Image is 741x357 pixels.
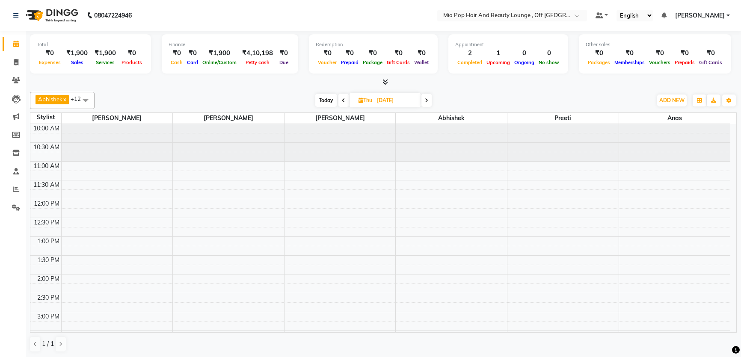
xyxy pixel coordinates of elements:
[339,48,361,58] div: ₹0
[38,96,62,103] span: Abhishek
[396,113,507,124] span: Abhishek
[455,59,484,65] span: Completed
[71,95,87,102] span: +12
[32,143,61,152] div: 10:30 AM
[119,48,144,58] div: ₹0
[62,96,66,103] a: x
[374,94,417,107] input: 2025-09-04
[285,113,396,124] span: [PERSON_NAME]
[37,48,63,58] div: ₹0
[32,199,61,208] div: 12:00 PM
[169,41,291,48] div: Finance
[316,59,339,65] span: Voucher
[32,124,61,133] div: 10:00 AM
[36,274,61,283] div: 2:00 PM
[316,41,431,48] div: Redemption
[673,59,697,65] span: Prepaids
[169,48,185,58] div: ₹0
[512,48,536,58] div: 0
[697,59,724,65] span: Gift Cards
[169,59,185,65] span: Cash
[647,48,673,58] div: ₹0
[536,59,561,65] span: No show
[507,113,619,124] span: preeti
[697,48,724,58] div: ₹0
[200,48,239,58] div: ₹1,900
[612,59,647,65] span: Memberships
[512,59,536,65] span: Ongoing
[32,218,61,227] div: 12:30 PM
[32,180,61,189] div: 11:30 AM
[185,59,200,65] span: Card
[484,48,512,58] div: 1
[200,59,239,65] span: Online/Custom
[673,48,697,58] div: ₹0
[91,48,119,58] div: ₹1,900
[69,59,86,65] span: Sales
[37,41,144,48] div: Total
[239,48,276,58] div: ₹4,10,198
[37,59,63,65] span: Expenses
[243,59,272,65] span: Petty cash
[30,113,61,122] div: Stylist
[36,331,61,340] div: 3:30 PM
[361,48,385,58] div: ₹0
[586,48,612,58] div: ₹0
[276,48,291,58] div: ₹0
[339,59,361,65] span: Prepaid
[412,59,431,65] span: Wallet
[94,59,117,65] span: Services
[63,48,91,58] div: ₹1,900
[612,48,647,58] div: ₹0
[385,59,412,65] span: Gift Cards
[455,41,561,48] div: Appointment
[36,293,61,302] div: 2:30 PM
[36,256,61,265] div: 1:30 PM
[119,59,144,65] span: Products
[619,113,730,124] span: anas
[586,41,724,48] div: Other sales
[412,48,431,58] div: ₹0
[315,94,337,107] span: Today
[277,59,290,65] span: Due
[586,59,612,65] span: Packages
[42,339,54,348] span: 1 / 1
[657,94,687,106] button: ADD NEW
[484,59,512,65] span: Upcoming
[455,48,484,58] div: 2
[36,312,61,321] div: 3:00 PM
[173,113,284,124] span: [PERSON_NAME]
[36,237,61,246] div: 1:00 PM
[647,59,673,65] span: Vouchers
[316,48,339,58] div: ₹0
[536,48,561,58] div: 0
[185,48,200,58] div: ₹0
[62,113,173,124] span: [PERSON_NAME]
[385,48,412,58] div: ₹0
[659,97,685,103] span: ADD NEW
[675,11,725,20] span: [PERSON_NAME]
[361,59,385,65] span: Package
[22,3,80,27] img: logo
[356,97,374,103] span: Thu
[32,162,61,171] div: 11:00 AM
[94,3,132,27] b: 08047224946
